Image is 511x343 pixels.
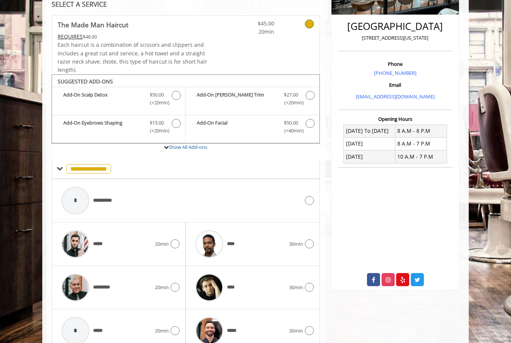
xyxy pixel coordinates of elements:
[197,91,276,107] b: Add-On [PERSON_NAME] Trim
[52,74,320,144] div: The Made Man Haircut Add-onS
[284,91,298,99] span: $27.00
[289,240,303,248] span: 30min
[169,144,207,150] a: Show All Add-ons
[58,33,83,40] span: This service needs some Advance to be paid before we block your appointment
[344,137,395,150] td: [DATE]
[280,127,302,135] span: (+40min )
[155,327,169,335] span: 20min
[344,125,395,137] td: [DATE] To [DATE]
[58,41,207,73] span: Each haircut is a combination of scissors and clippers and includes a great cut and service, a ho...
[395,125,447,137] td: 8 A.M - 8 P.M
[63,91,142,107] b: Add-On Scalp Detox
[150,119,164,127] span: $15.00
[146,99,168,107] span: (+20min )
[340,61,451,67] h3: Phone
[150,91,164,99] span: $50.00
[280,99,302,107] span: (+20min )
[56,91,181,108] label: Add-On Scalp Detox
[58,19,128,30] b: The Made Man Haircut
[230,19,274,28] span: $45.00
[344,150,395,163] td: [DATE]
[230,28,274,36] span: 20min
[340,21,451,32] h2: [GEOGRAPHIC_DATA]
[155,284,169,291] span: 20min
[284,119,298,127] span: $50.00
[56,119,181,137] label: Add-On Eyebrows Shaping
[289,284,303,291] span: 30min
[395,137,447,150] td: 8 A.M - 7 P.M
[197,119,276,135] b: Add-On Facial
[63,119,142,135] b: Add-On Eyebrows Shaping
[395,150,447,163] td: 10 A.M - 7 P.M
[58,33,208,41] div: $48.00
[338,116,453,122] h3: Opening Hours
[155,240,169,248] span: 20min
[52,1,320,8] div: SELECT A SERVICE
[340,34,451,42] p: [STREET_ADDRESS][US_STATE]
[189,91,315,108] label: Add-On Beard Trim
[374,70,416,76] a: [PHONE_NUMBER]
[146,127,168,135] span: (+20min )
[356,93,435,100] a: [EMAIL_ADDRESS][DOMAIN_NAME]
[340,82,451,88] h3: Email
[58,78,113,85] b: SUGGESTED ADD-ONS
[189,119,315,137] label: Add-On Facial
[289,327,303,335] span: 30min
